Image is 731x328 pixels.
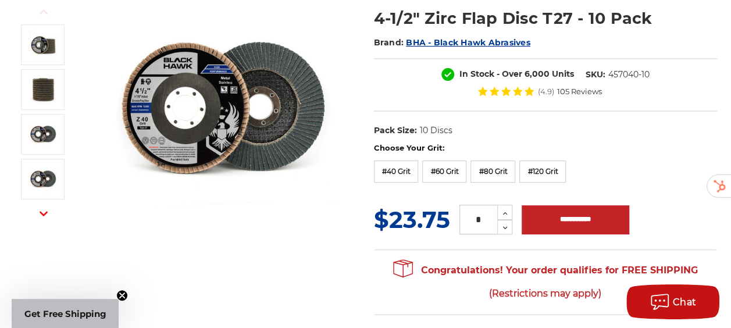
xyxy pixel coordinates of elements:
[626,284,719,319] button: Chat
[374,205,450,234] span: $23.75
[586,69,605,81] dt: SKU:
[552,69,574,79] span: Units
[116,290,128,301] button: Close teaser
[406,37,530,48] a: BHA - Black Hawk Abrasives
[459,69,494,79] span: In Stock
[30,201,58,226] button: Next
[28,120,58,149] img: 40 grit flap disc
[497,69,522,79] span: - Over
[24,308,106,319] span: Get Free Shipping
[28,30,58,59] img: Black Hawk 4-1/2" x 7/8" Flap Disc Type 27 - 10 Pack
[374,142,717,154] label: Choose Your Grit:
[557,88,602,95] span: 105 Reviews
[28,75,58,104] img: 10 pack of 4.5" Black Hawk Flap Discs
[374,37,404,48] span: Brand:
[538,88,554,95] span: (4.9)
[608,69,650,81] dd: 457040-10
[28,165,58,194] img: 60 grit flap disc
[374,124,417,137] dt: Pack Size:
[374,7,717,30] h1: 4-1/2" Zirc Flap Disc T27 - 10 Pack
[393,282,698,305] span: (Restrictions may apply)
[419,124,452,137] dd: 10 Discs
[673,297,697,308] span: Chat
[12,299,119,328] div: Get Free ShippingClose teaser
[525,69,550,79] span: 6,000
[393,259,698,305] span: Congratulations! Your order qualifies for FREE SHIPPING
